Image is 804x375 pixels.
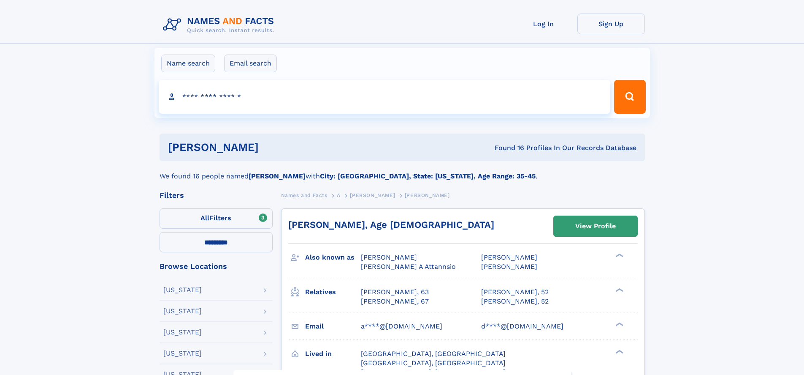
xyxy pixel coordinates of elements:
[163,287,202,293] div: [US_STATE]
[614,321,624,327] div: ❯
[350,190,395,200] a: [PERSON_NAME]
[160,161,645,181] div: We found 16 people named with .
[577,14,645,34] a: Sign Up
[350,192,395,198] span: [PERSON_NAME]
[614,349,624,354] div: ❯
[614,80,645,114] button: Search Button
[510,14,577,34] a: Log In
[224,55,277,72] label: Email search
[614,253,624,258] div: ❯
[161,55,215,72] label: Name search
[160,14,281,36] img: Logo Names and Facts
[481,263,537,271] span: [PERSON_NAME]
[361,359,506,367] span: [GEOGRAPHIC_DATA], [GEOGRAPHIC_DATA]
[168,142,377,153] h1: [PERSON_NAME]
[614,287,624,293] div: ❯
[481,287,549,297] a: [PERSON_NAME], 52
[281,190,328,200] a: Names and Facts
[288,219,494,230] a: [PERSON_NAME], Age [DEMOGRAPHIC_DATA]
[337,190,341,200] a: A
[337,192,341,198] span: A
[160,263,273,270] div: Browse Locations
[361,297,429,306] a: [PERSON_NAME], 67
[376,143,636,153] div: Found 16 Profiles In Our Records Database
[361,350,506,358] span: [GEOGRAPHIC_DATA], [GEOGRAPHIC_DATA]
[481,253,537,261] span: [PERSON_NAME]
[163,329,202,336] div: [US_STATE]
[361,263,456,271] span: [PERSON_NAME] A Attannsio
[163,308,202,315] div: [US_STATE]
[160,208,273,229] label: Filters
[249,172,306,180] b: [PERSON_NAME]
[320,172,536,180] b: City: [GEOGRAPHIC_DATA], State: [US_STATE], Age Range: 35-45
[305,319,361,334] h3: Email
[554,216,637,236] a: View Profile
[481,297,549,306] a: [PERSON_NAME], 52
[575,216,616,236] div: View Profile
[361,287,429,297] a: [PERSON_NAME], 63
[160,192,273,199] div: Filters
[159,80,611,114] input: search input
[361,253,417,261] span: [PERSON_NAME]
[305,250,361,265] h3: Also known as
[305,347,361,361] h3: Lived in
[305,285,361,299] h3: Relatives
[163,350,202,357] div: [US_STATE]
[200,214,209,222] span: All
[405,192,450,198] span: [PERSON_NAME]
